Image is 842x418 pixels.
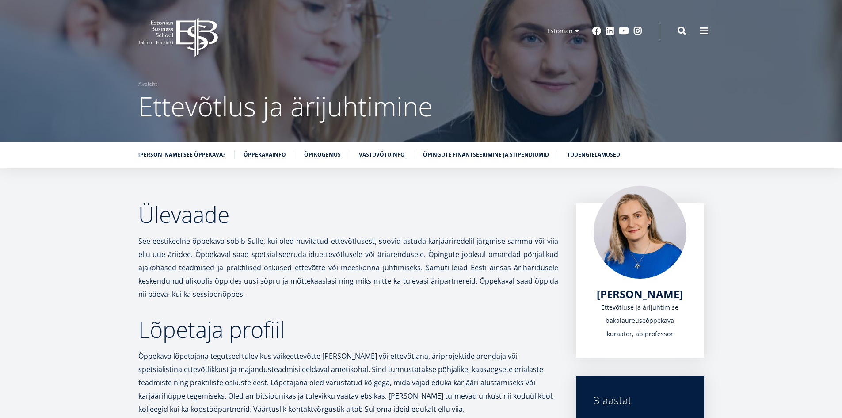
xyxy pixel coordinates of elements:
[138,203,558,226] h2: Ülevaade
[606,27,614,35] a: Linkedin
[594,394,686,407] div: 3 aastat
[138,318,558,341] h2: Lõpetaja profiil
[138,234,558,301] p: See eestikeelne õppekava sobib Sulle, kui oled huvitatud ettevõtlusest, soovid astuda karjäärired...
[423,150,549,159] a: Õpingute finantseerimine ja stipendiumid
[138,80,157,88] a: Avaleht
[567,150,620,159] a: Tudengielamused
[244,150,286,159] a: Õppekavainfo
[138,88,433,124] span: Ettevõtlus ja ärijuhtimine
[304,150,341,159] a: Õpikogemus
[594,301,686,341] div: Ettevõtluse ja ärijuhtimise bakalaureuseōppekava kuraator, abiprofessor
[359,150,405,159] a: Vastuvõtuinfo
[633,27,642,35] a: Instagram
[138,349,558,416] p: Õppekava lõpetajana tegutsed tulevikus väikeettevõtte [PERSON_NAME] või ettevõtjana, äriprojektid...
[619,27,629,35] a: Youtube
[592,27,601,35] a: Facebook
[594,186,686,279] img: a
[138,150,225,159] a: [PERSON_NAME] see õppekava?
[597,288,683,301] a: [PERSON_NAME]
